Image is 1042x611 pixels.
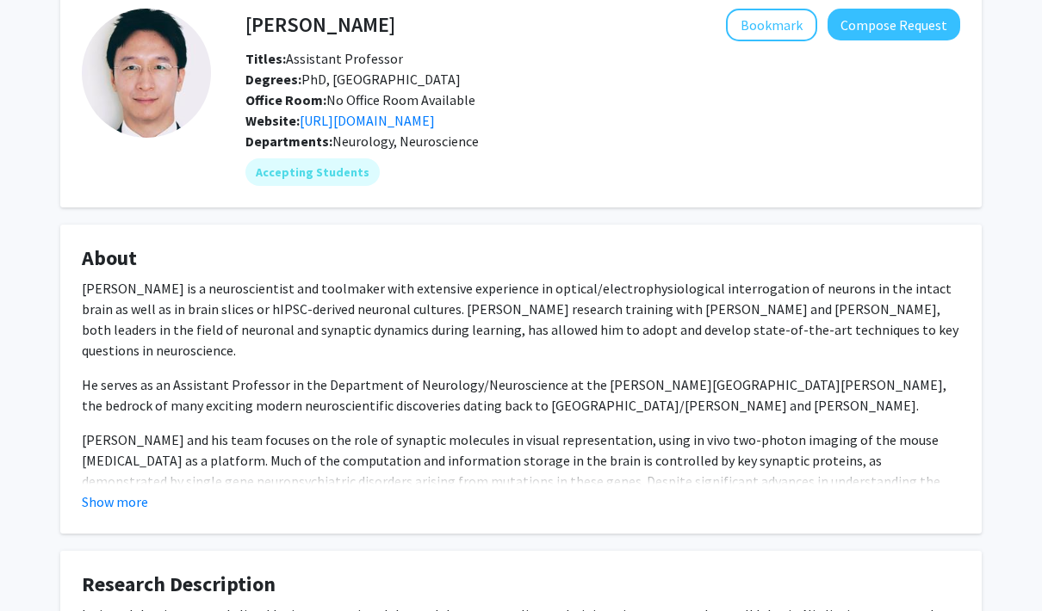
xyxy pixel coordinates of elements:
span: No Office Room Available [245,92,475,109]
span: He serves as an Assistant Professor in the Department of Neurology/Neuroscience at the [PERSON_NA... [82,377,946,415]
h4: About [82,247,960,272]
span: Neurology, Neuroscience [332,133,479,151]
mat-chip: Accepting Students [245,159,380,187]
p: [PERSON_NAME] is a neuroscientist and toolmaker with extensive experience in optical/electrophysi... [82,279,960,361]
b: Office Room: [245,92,326,109]
img: Profile Picture [82,9,211,139]
span: Assistant Professor [245,51,403,68]
button: Add Ingie Hong to Bookmarks [726,9,817,42]
b: Departments: [245,133,332,151]
button: Compose Request to Ingie Hong [828,9,960,41]
b: Degrees: [245,71,301,89]
a: Opens in a new tab [300,113,435,130]
button: Show more [82,492,148,513]
span: PhD, [GEOGRAPHIC_DATA] [245,71,461,89]
iframe: Chat [13,534,73,598]
b: Website: [245,113,300,130]
h4: Research Description [82,573,960,598]
p: [PERSON_NAME] and his team focuses on the role of synaptic molecules in visual representation, us... [82,430,960,513]
b: Titles: [245,51,286,68]
h4: [PERSON_NAME] [245,9,395,41]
